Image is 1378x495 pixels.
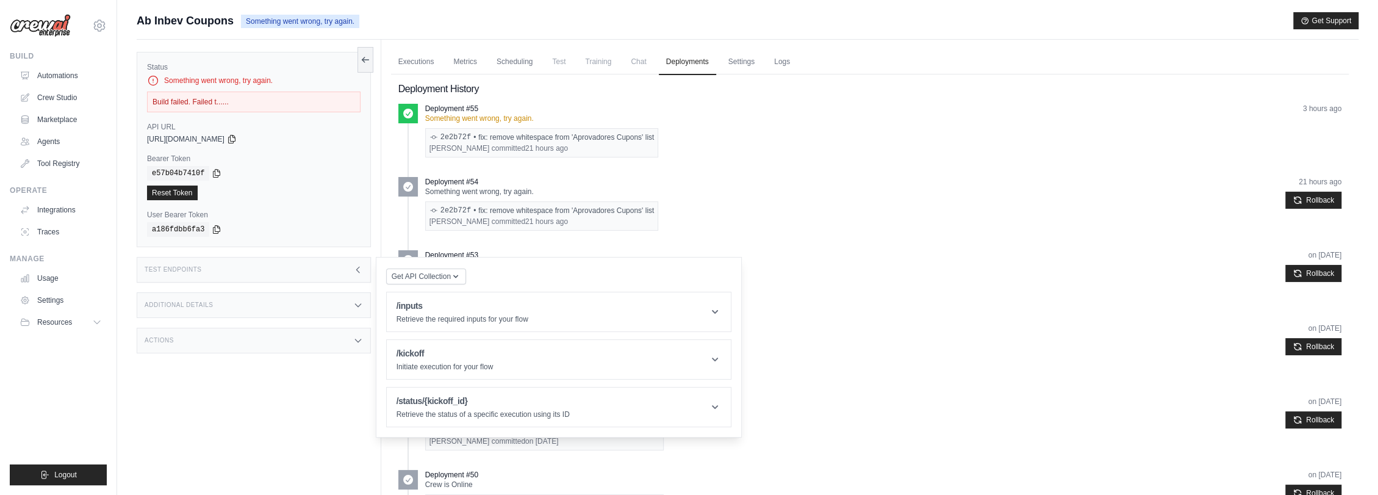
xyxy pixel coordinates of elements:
[147,134,224,144] span: [URL][DOMAIN_NAME]
[147,74,361,87] div: Something went wrong, try again.
[623,49,653,74] span: Chat is not available until the deployment is complete
[525,144,568,153] time: August 18, 2025 at 15:27 GMT-3
[145,266,202,273] h3: Test Endpoints
[425,114,659,123] p: Something went wrong, try again.
[15,269,107,288] a: Usage
[398,82,1341,96] h2: Deployment History
[1308,251,1341,259] time: August 12, 2025 at 19:33 GMT-3
[15,291,107,310] a: Settings
[397,347,493,360] h1: /kickoff
[429,132,655,142] div: fix: remove whitespace from 'Aprovadores Cupons' list
[10,51,107,61] div: Build
[145,302,213,309] h3: Additional Details
[397,300,528,312] h1: /inputs
[241,15,359,28] span: Something went wrong, try again.
[489,49,540,75] a: Scheduling
[425,177,478,187] p: Deployment #54
[659,49,716,75] a: Deployments
[440,206,471,215] a: 2e2b72f
[425,480,664,490] p: Crew is Online
[145,337,174,344] h3: Actions
[147,122,361,132] label: API URL
[10,254,107,264] div: Manage
[15,313,107,332] button: Resources
[767,49,797,75] a: Logs
[147,222,209,237] code: a186fdbb6fa3
[10,14,71,37] img: Logo
[397,362,493,372] p: Initiate execution for your flow
[147,62,361,72] label: Status
[545,49,573,74] span: Test
[446,49,484,75] a: Metrics
[1308,324,1341,333] time: July 31, 2025 at 15:53 GMT-3
[425,187,659,197] p: Something went wrong, try again.
[525,437,558,446] time: July 30, 2025 at 11:53 GMT-3
[1293,12,1358,29] button: Get Support
[397,395,570,407] h1: /status/{kickoff_id}
[425,470,478,480] p: Deployment #50
[429,143,655,153] div: [PERSON_NAME] committed
[147,92,361,112] div: Build failed. Failed t......
[1299,178,1341,186] time: August 18, 2025 at 15:28 GMT-3
[721,49,762,75] a: Settings
[391,49,442,75] a: Executions
[54,470,77,480] span: Logout
[440,132,471,142] a: 2e2b72f
[147,166,209,181] code: e57b04b7410f
[392,272,451,281] span: Get API Collection
[397,410,570,419] p: Retrieve the status of a specific execution using its ID
[15,200,107,220] a: Integrations
[15,154,107,173] a: Tool Registry
[1317,436,1378,495] div: Widget de chat
[1285,338,1341,355] button: Rollback
[15,132,107,151] a: Agents
[578,49,619,74] span: Training is not available until the deployment is complete
[1317,436,1378,495] iframe: Chat Widget
[425,104,478,114] p: Deployment #55
[473,206,476,215] span: •
[15,66,107,85] a: Automations
[15,88,107,107] a: Crew Studio
[10,186,107,195] div: Operate
[147,210,361,220] label: User Bearer Token
[37,317,72,327] span: Resources
[473,132,476,142] span: •
[1285,411,1341,428] button: Rollback
[147,186,198,200] a: Reset Token
[386,269,466,284] button: Get API Collection
[429,206,655,215] div: fix: remove whitespace from 'Aprovadores Cupons' list
[10,464,107,485] button: Logout
[1285,265,1341,282] button: Rollback
[15,110,107,129] a: Marketplace
[525,217,568,226] time: August 18, 2025 at 15:27 GMT-3
[147,154,361,164] label: Bearer Token
[1303,104,1341,113] time: August 19, 2025 at 09:28 GMT-3
[15,222,107,242] a: Traces
[429,217,655,226] div: [PERSON_NAME] committed
[429,436,659,446] div: [PERSON_NAME] committed
[1308,397,1341,406] time: July 30, 2025 at 14:58 GMT-3
[425,250,478,260] p: Deployment #53
[397,314,528,324] p: Retrieve the required inputs for your flow
[1285,192,1341,209] button: Rollback
[137,12,234,29] span: Ab Inbev Coupons
[1308,471,1341,479] time: July 30, 2025 at 11:53 GMT-3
